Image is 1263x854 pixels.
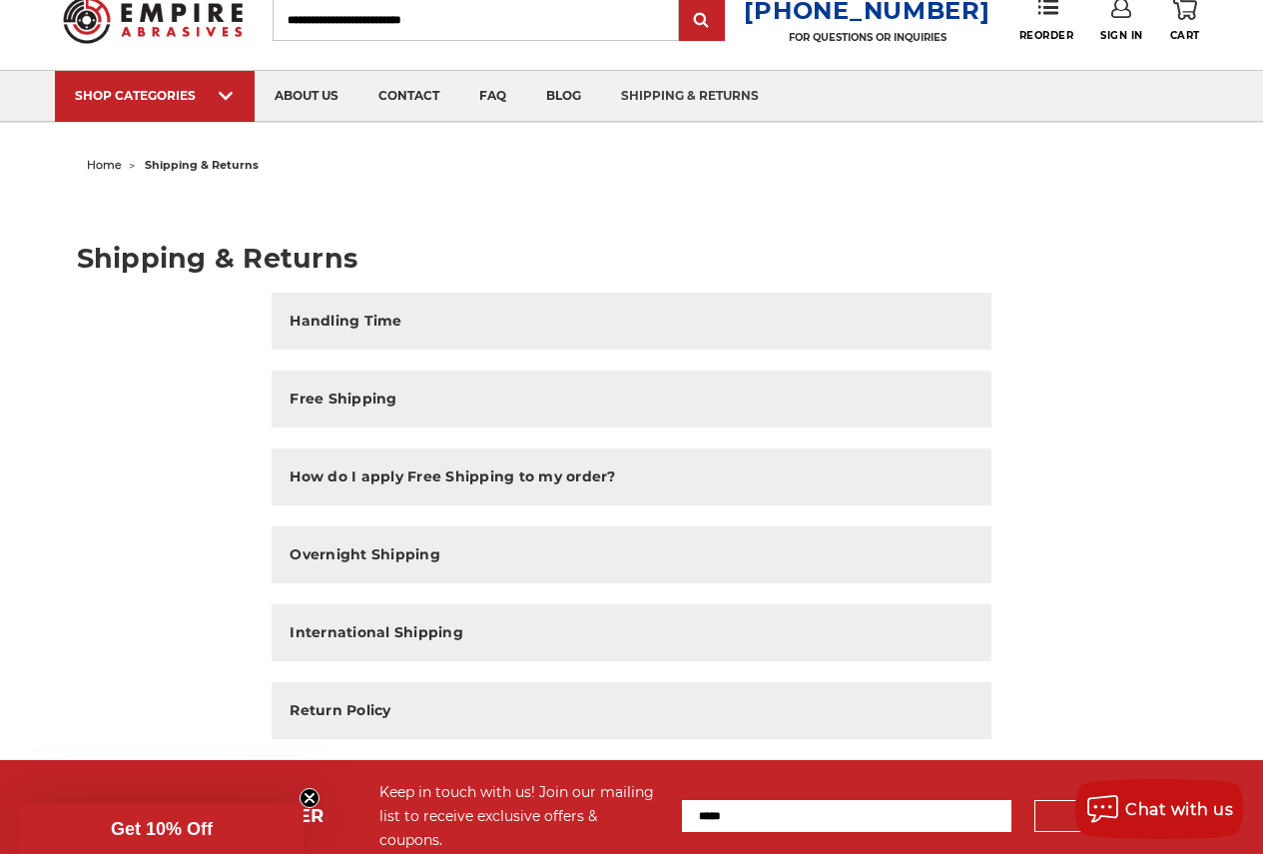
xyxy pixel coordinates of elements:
[75,88,235,103] div: SHOP CATEGORIES
[1170,29,1200,42] span: Cart
[111,819,213,839] span: Get 10% Off
[272,371,990,427] button: Free Shipping
[272,526,990,583] button: Overnight Shipping
[1075,779,1243,839] button: Chat with us
[272,604,990,661] button: International Shipping
[272,448,990,505] button: How do I apply Free Shipping to my order?
[290,700,390,721] h2: Return Policy
[272,293,990,350] button: Handling Time
[682,1,722,41] input: Submit
[1125,800,1233,819] span: Chat with us
[77,245,1187,272] h1: Shipping & Returns
[290,311,401,332] h2: Handling Time
[601,71,779,122] a: shipping & returns
[145,158,259,172] span: shipping & returns
[358,71,459,122] a: contact
[290,466,615,487] h2: How do I apply Free Shipping to my order?
[744,31,989,44] p: FOR QUESTIONS OR INQUIRIES
[272,682,990,739] button: Return Policy
[526,71,601,122] a: blog
[20,804,304,854] div: Get 10% OffClose teaser
[1100,29,1143,42] span: Sign In
[379,780,662,852] div: Keep in touch with us! Join our mailing list to receive exclusive offers & coupons.
[300,788,319,808] button: Close teaser
[87,158,122,172] a: home
[255,71,358,122] a: about us
[290,622,463,643] h2: International Shipping
[290,389,396,410] h2: Free Shipping
[290,544,440,565] h2: Overnight Shipping
[459,71,526,122] a: faq
[1019,29,1074,42] span: Reorder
